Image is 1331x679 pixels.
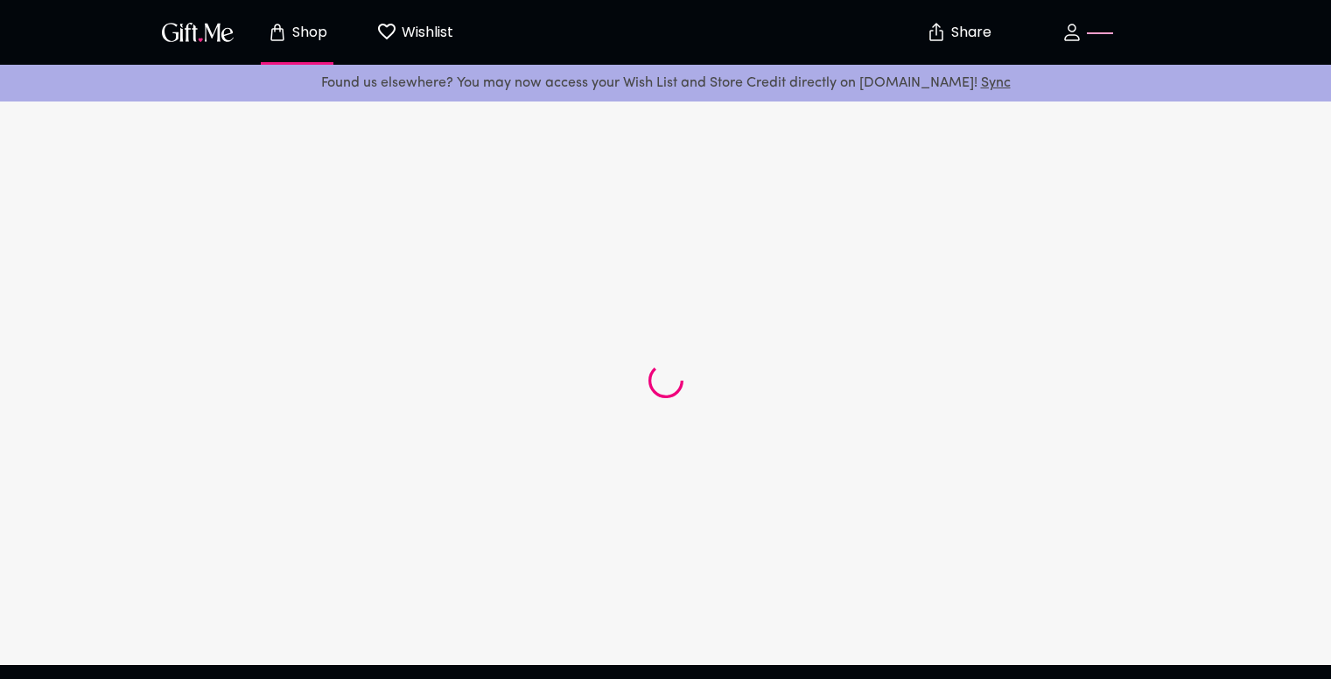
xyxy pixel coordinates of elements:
button: GiftMe Logo [157,22,239,43]
img: GiftMe Logo [158,19,237,45]
p: Found us elsewhere? You may now access your Wish List and Store Credit directly on [DOMAIN_NAME]! [14,72,1317,94]
button: Share [928,2,990,63]
a: Sync [981,76,1011,90]
img: secure [926,22,947,43]
p: Shop [288,25,327,40]
button: Store page [249,4,346,60]
p: Wishlist [397,21,453,44]
button: Wishlist page [367,4,463,60]
p: Share [947,25,991,40]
